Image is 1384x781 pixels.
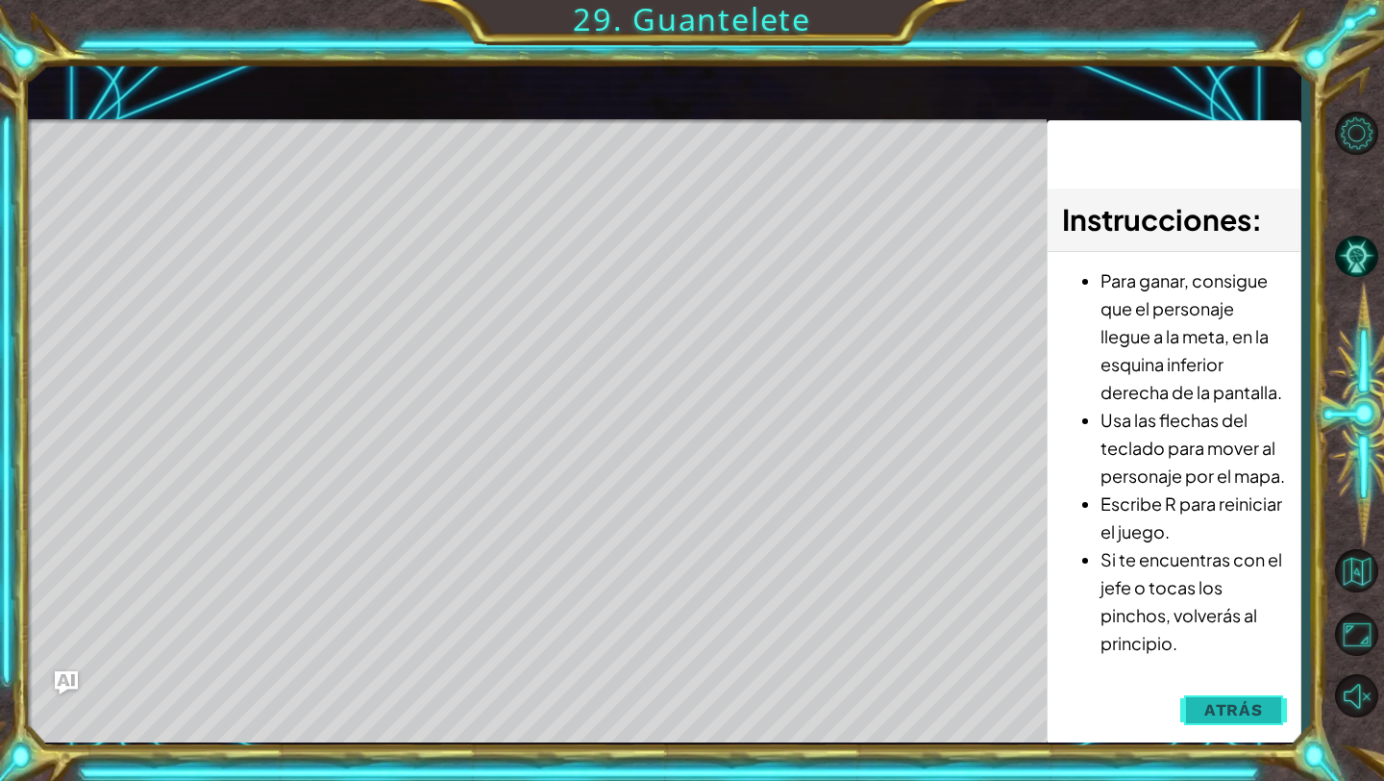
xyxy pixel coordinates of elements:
[1328,607,1384,663] button: Maximizar navegador
[1062,198,1286,241] h3: :
[1100,266,1286,406] li: Para ganar, consigue que el personaje llegue a la meta, en la esquina inferior derecha de la pant...
[1100,406,1286,490] li: Usa las flechas del teclado para mover al personaje por el mapa.
[1328,228,1384,284] button: Pista IA
[1204,700,1263,719] span: Atrás
[1328,541,1384,604] a: Volver al mapa
[55,671,78,694] button: Ask AI
[1100,490,1286,545] li: Escribe R para reiniciar el juego.
[1328,105,1384,161] button: Opciones de nivel
[1180,691,1287,729] button: Atrás
[1328,543,1384,599] button: Volver al mapa
[1100,545,1286,657] li: Si te encuentras con el jefe o tocas los pinchos, volverás al principio.
[1062,201,1251,238] span: Instrucciones
[1328,668,1384,724] button: Sonido encendido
